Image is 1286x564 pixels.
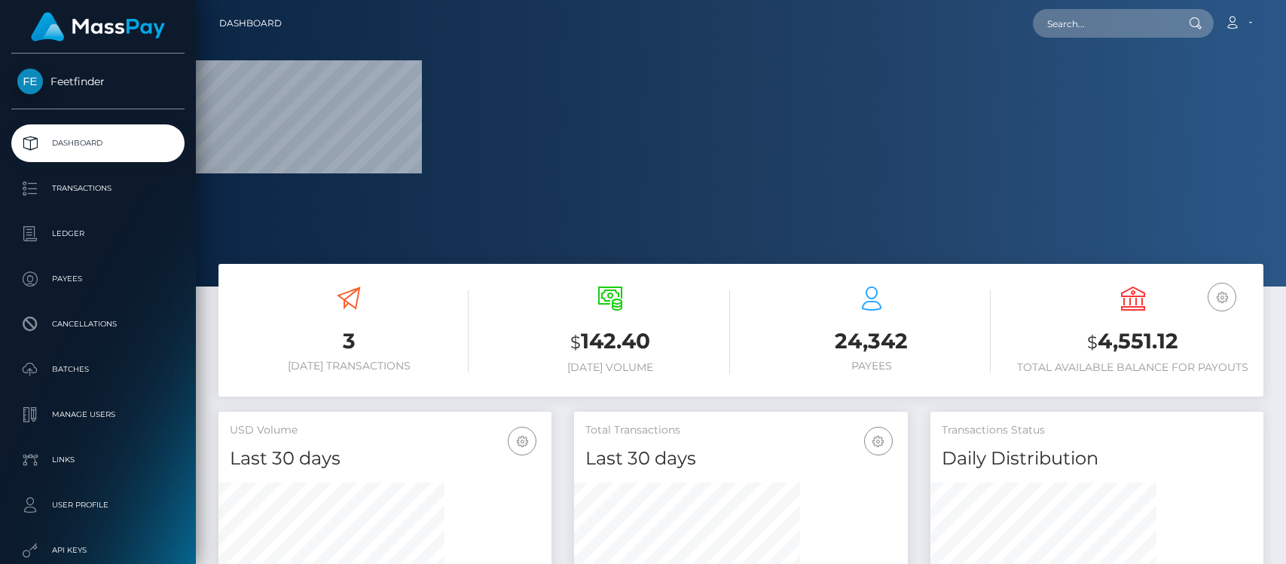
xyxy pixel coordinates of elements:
a: Manage Users [11,396,185,434]
h6: [DATE] Volume [491,361,730,374]
small: $ [1087,332,1098,353]
a: Transactions [11,170,185,207]
a: Dashboard [11,124,185,162]
a: Payees [11,260,185,298]
p: Payees [17,268,179,290]
img: MassPay Logo [31,12,165,41]
h4: Last 30 days [585,446,896,472]
a: User Profile [11,486,185,524]
span: Feetfinder [11,75,185,88]
p: User Profile [17,494,179,516]
a: Cancellations [11,305,185,343]
h5: USD Volume [230,423,540,438]
h3: 24,342 [753,326,991,356]
p: Cancellations [17,313,179,336]
h4: Last 30 days [230,446,540,472]
h6: Total Available Balance for Payouts [1013,361,1252,374]
p: Links [17,449,179,471]
a: Ledger [11,215,185,253]
small: $ [570,332,581,353]
a: Batches [11,351,185,388]
h6: [DATE] Transactions [230,360,469,372]
input: Search... [1033,9,1175,38]
h5: Total Transactions [585,423,896,438]
h3: 4,551.12 [1013,326,1252,357]
h5: Transactions Status [942,423,1252,438]
h3: 142.40 [491,326,730,357]
h6: Payees [753,360,991,372]
a: Dashboard [219,8,282,39]
p: Transactions [17,177,179,200]
img: Feetfinder [17,69,43,94]
p: API Keys [17,539,179,562]
a: Links [11,441,185,479]
h4: Daily Distribution [942,446,1252,472]
p: Ledger [17,222,179,245]
p: Dashboard [17,132,179,155]
p: Manage Users [17,403,179,426]
h3: 3 [230,326,469,356]
p: Batches [17,358,179,381]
